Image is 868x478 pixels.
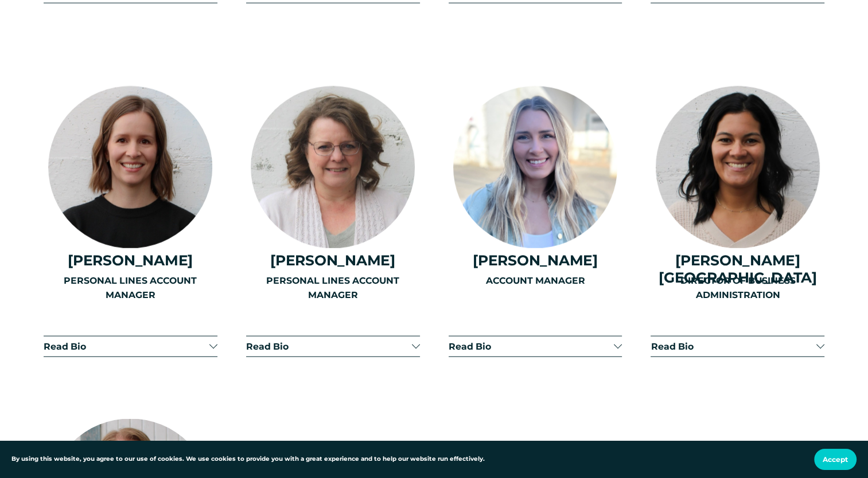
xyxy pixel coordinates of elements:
[246,252,420,269] h4: [PERSON_NAME]
[449,273,622,288] p: ACCOUNT MANAGER
[11,455,485,464] p: By using this website, you agree to our use of cookies. We use cookies to provide you with a grea...
[651,252,824,285] h4: [PERSON_NAME][GEOGRAPHIC_DATA]
[651,336,824,356] button: Read Bio
[823,455,848,464] span: Accept
[449,252,622,269] h4: [PERSON_NAME]
[651,273,824,303] p: DIRECTOR OF BUSINESS ADMINISTRATION
[651,341,816,352] span: Read Bio
[44,273,217,303] p: PERSONAL LINES ACCOUNT MANAGER
[44,252,217,269] h4: [PERSON_NAME]
[246,273,420,303] p: PERSONAL LINES ACCOUNT MANAGER
[814,449,857,470] button: Accept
